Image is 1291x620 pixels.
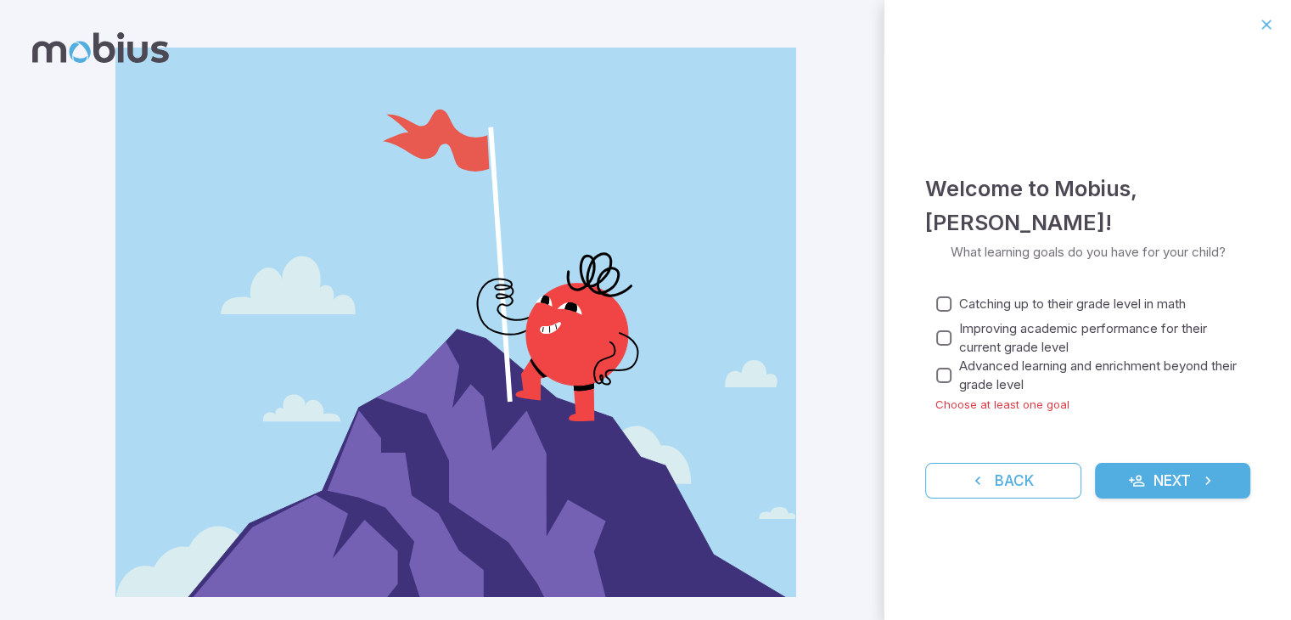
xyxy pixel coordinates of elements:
p: What learning goals do you have for your child? [951,243,1226,262]
img: parent_2-illustration [115,48,796,597]
span: Catching up to their grade level in math [959,295,1186,313]
button: Next [1095,463,1251,499]
button: Back [925,463,1081,499]
span: Advanced learning and enrichment beyond their grade level [959,357,1237,394]
p: Choose at least one goal [935,397,1250,412]
span: Improving academic performance for their current grade level [959,319,1237,357]
h4: Welcome to Mobius , [PERSON_NAME] ! [925,172,1250,240]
